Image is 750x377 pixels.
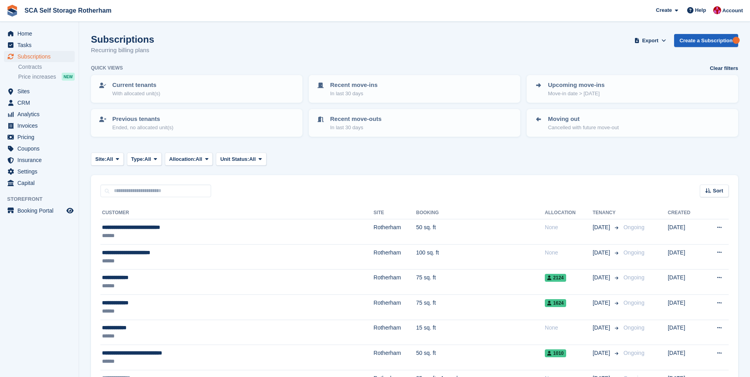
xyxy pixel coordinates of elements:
a: menu [4,51,75,62]
span: Ongoing [623,324,644,331]
a: Contracts [18,63,75,71]
span: All [106,155,113,163]
span: 1010 [545,349,566,357]
a: menu [4,205,75,216]
a: Create a Subscription [674,34,738,47]
span: CRM [17,97,65,108]
span: Analytics [17,109,65,120]
span: Price increases [18,73,56,81]
p: Current tenants [112,81,160,90]
a: menu [4,86,75,97]
a: Price increases NEW [18,72,75,81]
a: Upcoming move-ins Move-in date > [DATE] [527,76,737,102]
a: menu [4,166,75,177]
span: Home [17,28,65,39]
td: Rotherham [374,219,416,245]
span: Unit Status: [220,155,249,163]
td: Rotherham [374,270,416,295]
td: 50 sq. ft [416,219,545,245]
p: Recent move-outs [330,115,382,124]
span: All [249,155,256,163]
p: Upcoming move-ins [548,81,605,90]
span: Allocation: [169,155,196,163]
a: SCA Self Storage Rotherham [21,4,115,17]
p: Cancelled with future move-out [548,124,619,132]
td: Rotherham [374,345,416,370]
span: Type: [131,155,145,163]
span: [DATE] [593,299,612,307]
button: Allocation: All [165,153,213,166]
a: Current tenants With allocated unit(s) [92,76,302,102]
span: 2124 [545,274,566,282]
span: Export [642,37,658,45]
p: In last 30 days [330,90,378,98]
span: Ongoing [623,300,644,306]
span: [DATE] [593,223,612,232]
div: Tooltip anchor [733,37,740,44]
a: menu [4,155,75,166]
th: Booking [416,207,545,219]
span: [DATE] [593,349,612,357]
span: [DATE] [593,273,612,282]
span: All [144,155,151,163]
span: Site: [95,155,106,163]
a: menu [4,28,75,39]
td: Rotherham [374,244,416,270]
th: Customer [100,207,374,219]
td: 75 sq. ft [416,294,545,320]
a: Preview store [65,206,75,215]
p: Ended, no allocated unit(s) [112,124,174,132]
span: All [196,155,202,163]
div: None [545,249,593,257]
div: None [545,324,593,332]
div: NEW [62,73,75,81]
span: Subscriptions [17,51,65,62]
a: Moving out Cancelled with future move-out [527,110,737,136]
a: menu [4,143,75,154]
button: Export [633,34,668,47]
p: Previous tenants [112,115,174,124]
span: Account [722,7,743,15]
a: Recent move-ins In last 30 days [310,76,520,102]
span: Ongoing [623,249,644,256]
th: Tenancy [593,207,620,219]
td: 15 sq. ft [416,320,545,345]
span: Coupons [17,143,65,154]
th: Site [374,207,416,219]
button: Site: All [91,153,124,166]
button: Type: All [127,153,162,166]
p: Recurring billing plans [91,46,154,55]
img: Thomas Webb [713,6,721,14]
p: Move-in date > [DATE] [548,90,605,98]
td: Rotherham [374,294,416,320]
span: Help [695,6,706,14]
th: Created [668,207,703,219]
span: Capital [17,177,65,188]
img: stora-icon-8386f47178a22dfd0bd8f6a31ec36ba5ce8667c1dd55bd0f319d3a0aa187defe.svg [6,5,18,17]
td: 100 sq. ft [416,244,545,270]
a: Previous tenants Ended, no allocated unit(s) [92,110,302,136]
div: None [545,223,593,232]
span: Ongoing [623,350,644,356]
a: menu [4,109,75,120]
span: Create [656,6,672,14]
a: menu [4,132,75,143]
td: [DATE] [668,244,703,270]
p: Moving out [548,115,619,124]
span: Booking Portal [17,205,65,216]
span: Settings [17,166,65,177]
span: Invoices [17,120,65,131]
td: [DATE] [668,270,703,295]
span: Insurance [17,155,65,166]
span: Ongoing [623,224,644,230]
a: menu [4,177,75,188]
span: Pricing [17,132,65,143]
span: Tasks [17,40,65,51]
a: menu [4,120,75,131]
td: 75 sq. ft [416,270,545,295]
p: Recent move-ins [330,81,378,90]
td: [DATE] [668,219,703,245]
a: menu [4,97,75,108]
td: 50 sq. ft [416,345,545,370]
span: [DATE] [593,249,612,257]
